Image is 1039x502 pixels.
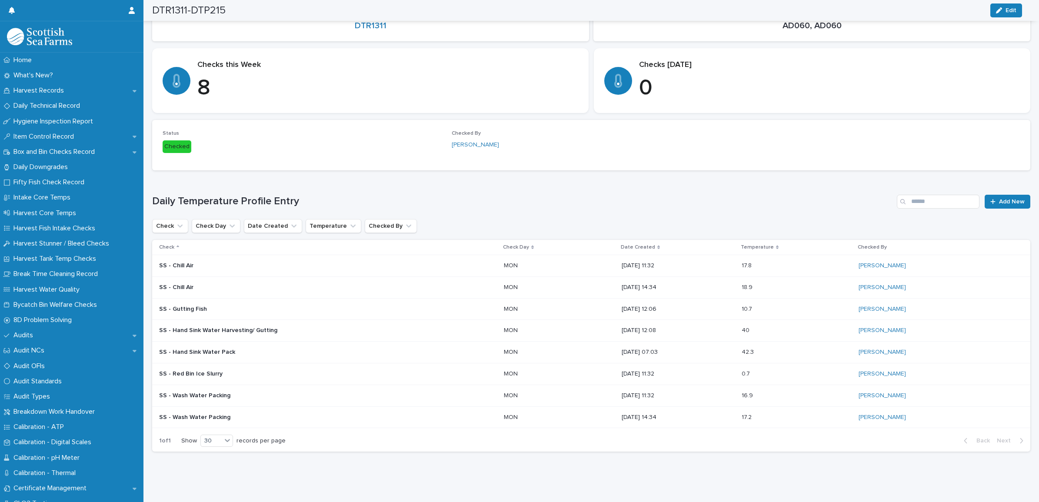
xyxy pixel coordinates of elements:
p: Calibration - Thermal [10,469,83,477]
p: Calibration - ATP [10,423,71,431]
p: Daily Downgrades [10,163,75,171]
p: Show [181,437,197,445]
p: 17.8 [742,260,753,269]
a: [PERSON_NAME] [859,306,906,313]
p: AD060, AD060 [604,20,1020,31]
button: Date Created [244,219,302,233]
p: Harvest Water Quality [10,286,87,294]
p: Fifty Fish Check Record [10,178,91,186]
p: Breakdown Work Handover [10,408,102,416]
button: Back [957,437,993,445]
div: 30 [201,436,222,445]
p: Audit OFIs [10,362,52,370]
p: Intake Core Temps [10,193,77,202]
p: Harvest Stunner / Bleed Checks [10,239,116,248]
a: [PERSON_NAME] [859,414,906,421]
span: Checked By [452,131,481,136]
button: Temperature [306,219,361,233]
button: Next [993,437,1030,445]
p: SS - Chill Air [159,262,311,269]
p: Checked By [858,243,887,252]
tr: SS - Gutting FishMONMON [DATE] 12:0610.710.7 [PERSON_NAME] [152,298,1030,320]
p: SS - Red Bin Ice Slurry [159,370,311,378]
p: [DATE] 14:34 [622,284,735,291]
a: [PERSON_NAME] [859,392,906,399]
p: SS - Hand Sink Water Pack [159,349,311,356]
p: Checks [DATE] [639,60,1020,70]
p: Date Created [621,243,655,252]
tr: SS - Hand Sink Water Harvesting/ GuttingMONMON [DATE] 12:084040 [PERSON_NAME] [152,320,1030,342]
p: 40 [742,325,751,334]
p: 0.7 [742,369,752,378]
p: [DATE] 14:34 [622,414,735,421]
p: 17.2 [742,412,753,421]
tr: SS - Hand Sink Water PackMONMON [DATE] 07:0342.342.3 [PERSON_NAME] [152,342,1030,363]
p: Break Time Cleaning Record [10,270,105,278]
a: [PERSON_NAME] [452,140,499,150]
a: [PERSON_NAME] [859,262,906,269]
a: [PERSON_NAME] [859,284,906,291]
h1: Daily Temperature Profile Entry [152,195,893,208]
button: Check [152,219,188,233]
p: MON [504,304,519,313]
p: Harvest Core Temps [10,209,83,217]
p: Audit NCs [10,346,51,355]
a: Add New [985,195,1030,209]
p: MON [504,412,519,421]
tr: SS - Wash Water PackingMONMON [DATE] 11:3216.916.9 [PERSON_NAME] [152,385,1030,406]
p: records per page [236,437,286,445]
span: Edit [1006,7,1016,13]
p: [DATE] 11:32 [622,370,735,378]
p: Box and Bin Checks Record [10,148,102,156]
p: 16.9 [742,390,755,399]
p: SS - Wash Water Packing [159,414,311,421]
button: Checked By [365,219,417,233]
span: Add New [999,199,1025,205]
p: Audit Standards [10,377,69,386]
p: Item Control Record [10,133,81,141]
span: Next [997,438,1016,444]
div: Checked [163,140,191,153]
p: 0 [639,75,1020,101]
p: MON [504,390,519,399]
p: Hygiene Inspection Report [10,117,100,126]
p: Temperature [741,243,774,252]
p: 8D Problem Solving [10,316,79,324]
p: 18.9 [742,282,754,291]
p: Calibration - pH Meter [10,454,87,462]
p: Harvest Records [10,86,71,95]
p: 10.7 [742,304,754,313]
a: DTR1311 [355,20,386,31]
p: SS - Gutting Fish [159,306,311,313]
h2: DTR1311-DTP215 [152,4,226,17]
p: 1 of 1 [152,430,178,452]
p: Certificate Management [10,484,93,492]
p: Check Day [503,243,529,252]
p: MON [504,325,519,334]
p: [DATE] 12:06 [622,306,735,313]
p: [DATE] 11:32 [622,262,735,269]
p: Daily Technical Record [10,102,87,110]
p: SS - Wash Water Packing [159,392,311,399]
span: Back [971,438,990,444]
input: Search [897,195,979,209]
a: [PERSON_NAME] [859,327,906,334]
tr: SS - Wash Water PackingMONMON [DATE] 14:3417.217.2 [PERSON_NAME] [152,406,1030,428]
p: MON [504,369,519,378]
p: Calibration - Digital Scales [10,438,98,446]
tr: SS - Red Bin Ice SlurryMONMON [DATE] 11:320.70.7 [PERSON_NAME] [152,363,1030,385]
p: Checks this Week [197,60,578,70]
a: [PERSON_NAME] [859,370,906,378]
p: Check [159,243,174,252]
button: Check Day [192,219,240,233]
p: [DATE] 12:08 [622,327,735,334]
p: [DATE] 11:32 [622,392,735,399]
p: Harvest Fish Intake Checks [10,224,102,233]
span: Status [163,131,179,136]
img: mMrefqRFQpe26GRNOUkG [7,28,72,45]
a: [PERSON_NAME] [859,349,906,356]
tr: SS - Chill AirMONMON [DATE] 14:3418.918.9 [PERSON_NAME] [152,276,1030,298]
p: Audit Types [10,392,57,401]
button: Edit [990,3,1022,17]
